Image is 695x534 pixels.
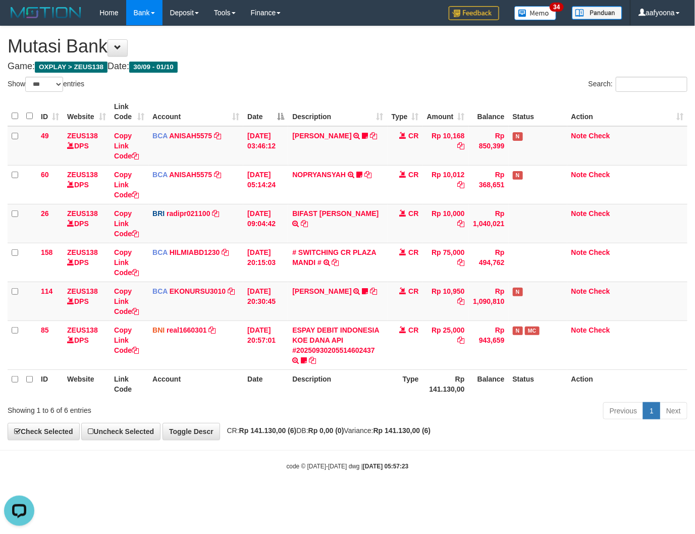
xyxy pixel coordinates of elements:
span: CR [408,326,418,334]
th: ID: activate to sort column ascending [37,97,63,126]
a: Copy BIFAST ERIKA S PAUN to clipboard [301,220,308,228]
a: Check [589,248,610,256]
td: [DATE] 05:14:24 [243,165,288,204]
strong: Rp 141.130,00 (6) [373,426,431,435]
td: DPS [63,321,110,369]
th: Description: activate to sort column ascending [288,97,387,126]
th: Type: activate to sort column ascending [388,97,423,126]
td: Rp 75,000 [423,243,469,282]
h4: Game: Date: [8,62,687,72]
td: [DATE] 03:46:12 [243,126,288,166]
span: Has Note [513,132,523,141]
span: Manually Checked by: aafyoona [525,327,540,335]
a: Note [571,132,587,140]
span: CR: DB: Variance: [222,426,431,435]
th: Action [567,369,687,398]
a: BIFAST [PERSON_NAME] [292,209,379,218]
a: Copy INA PAUJANAH to clipboard [370,132,378,140]
span: 49 [41,132,49,140]
a: Copy Link Code [114,132,139,160]
a: Note [571,287,587,295]
a: ZEUS138 [67,171,98,179]
span: CR [408,209,418,218]
th: Link Code [110,369,148,398]
a: Note [571,171,587,179]
span: Has Note [513,327,523,335]
a: Copy Link Code [114,209,139,238]
td: [DATE] 09:04:42 [243,204,288,243]
span: BCA [152,287,168,295]
span: BCA [152,132,168,140]
input: Search: [616,77,687,92]
a: Copy Rp 10,168 to clipboard [458,142,465,150]
a: Copy radipr021100 to clipboard [212,209,219,218]
a: # SWITCHING CR PLAZA MANDI # [292,248,376,266]
a: Note [571,209,587,218]
th: Status [509,97,567,126]
td: Rp 25,000 [423,321,469,369]
a: Check [589,209,610,218]
a: Check [589,326,610,334]
a: ZEUS138 [67,132,98,140]
td: DPS [63,126,110,166]
th: ID [37,369,63,398]
label: Search: [589,77,687,92]
span: CR [408,248,418,256]
a: Copy NOPRYANSYAH to clipboard [364,171,371,179]
a: 1 [643,402,660,419]
a: Check [589,132,610,140]
a: Copy ANISAH5575 to clipboard [214,132,221,140]
span: BRI [152,209,165,218]
a: Copy Rp 10,012 to clipboard [458,181,465,189]
td: DPS [63,282,110,321]
td: [DATE] 20:15:03 [243,243,288,282]
a: HILMIABD1230 [170,248,220,256]
span: BCA [152,171,168,179]
a: Copy Link Code [114,171,139,199]
th: Date [243,369,288,398]
td: DPS [63,204,110,243]
a: Copy Rp 25,000 to clipboard [458,336,465,344]
a: ZEUS138 [67,209,98,218]
span: BNI [152,326,165,334]
strong: Rp 0,00 (0) [308,426,344,435]
td: DPS [63,243,110,282]
a: ZEUS138 [67,287,98,295]
a: real1660301 [167,326,206,334]
a: Copy Link Code [114,248,139,277]
a: EKONURSU3010 [170,287,226,295]
span: 26 [41,209,49,218]
strong: [DATE] 05:57:23 [363,463,408,470]
strong: Rp 141.130,00 (6) [239,426,297,435]
img: panduan.png [572,6,622,20]
td: Rp 10,950 [423,282,469,321]
a: Next [660,402,687,419]
img: Button%20Memo.svg [514,6,557,20]
th: Rp 141.130,00 [423,369,469,398]
td: Rp 1,040,021 [469,204,509,243]
th: Website [63,369,110,398]
a: [PERSON_NAME] [292,287,351,295]
th: Website: activate to sort column ascending [63,97,110,126]
td: Rp 1,090,810 [469,282,509,321]
th: Status [509,369,567,398]
a: Copy Link Code [114,287,139,315]
a: Check [589,287,610,295]
span: 114 [41,287,52,295]
span: CR [408,132,418,140]
a: Note [571,248,587,256]
span: CR [408,171,418,179]
a: Copy ESPAY DEBIT INDONESIA KOE DANA API #20250930205514602437 to clipboard [309,356,316,364]
td: Rp 494,762 [469,243,509,282]
a: ESPAY DEBIT INDONESIA KOE DANA API #20250930205514602437 [292,326,379,354]
a: Copy # SWITCHING CR PLAZA MANDI # to clipboard [332,258,339,266]
a: Copy Rp 10,000 to clipboard [458,220,465,228]
td: Rp 10,012 [423,165,469,204]
td: DPS [63,165,110,204]
td: [DATE] 20:30:45 [243,282,288,321]
td: Rp 368,651 [469,165,509,204]
h1: Mutasi Bank [8,36,687,57]
a: radipr021100 [167,209,210,218]
span: BCA [152,248,168,256]
a: Toggle Descr [163,423,220,440]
